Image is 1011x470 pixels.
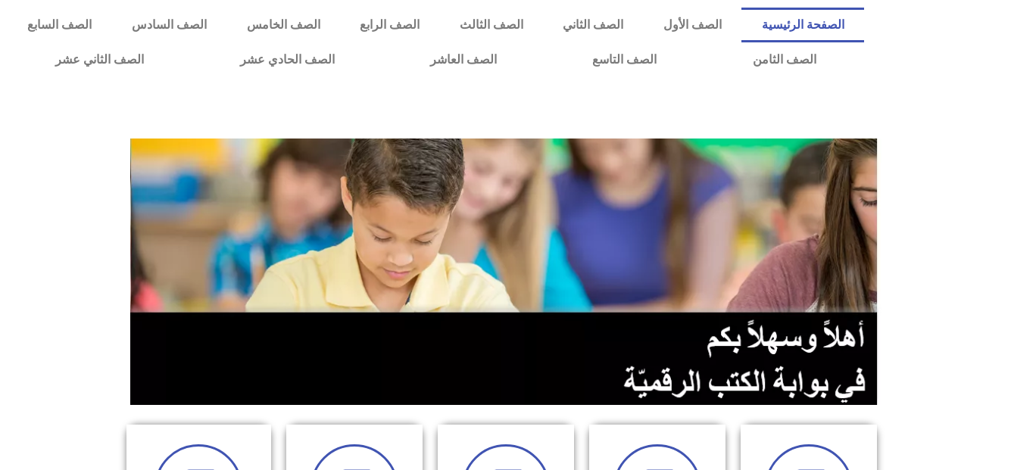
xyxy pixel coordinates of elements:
[382,42,545,77] a: الصف العاشر
[8,8,112,42] a: الصف السابع
[8,42,192,77] a: الصف الثاني عشر
[644,8,742,42] a: الصف الأول
[112,8,227,42] a: الصف السادس
[439,8,543,42] a: الصف الثالث
[543,8,644,42] a: الصف الثاني
[192,42,382,77] a: الصف الحادي عشر
[741,8,864,42] a: الصفحة الرئيسية
[226,8,340,42] a: الصف الخامس
[704,42,863,77] a: الصف الثامن
[545,42,704,77] a: الصف التاسع
[340,8,440,42] a: الصف الرابع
